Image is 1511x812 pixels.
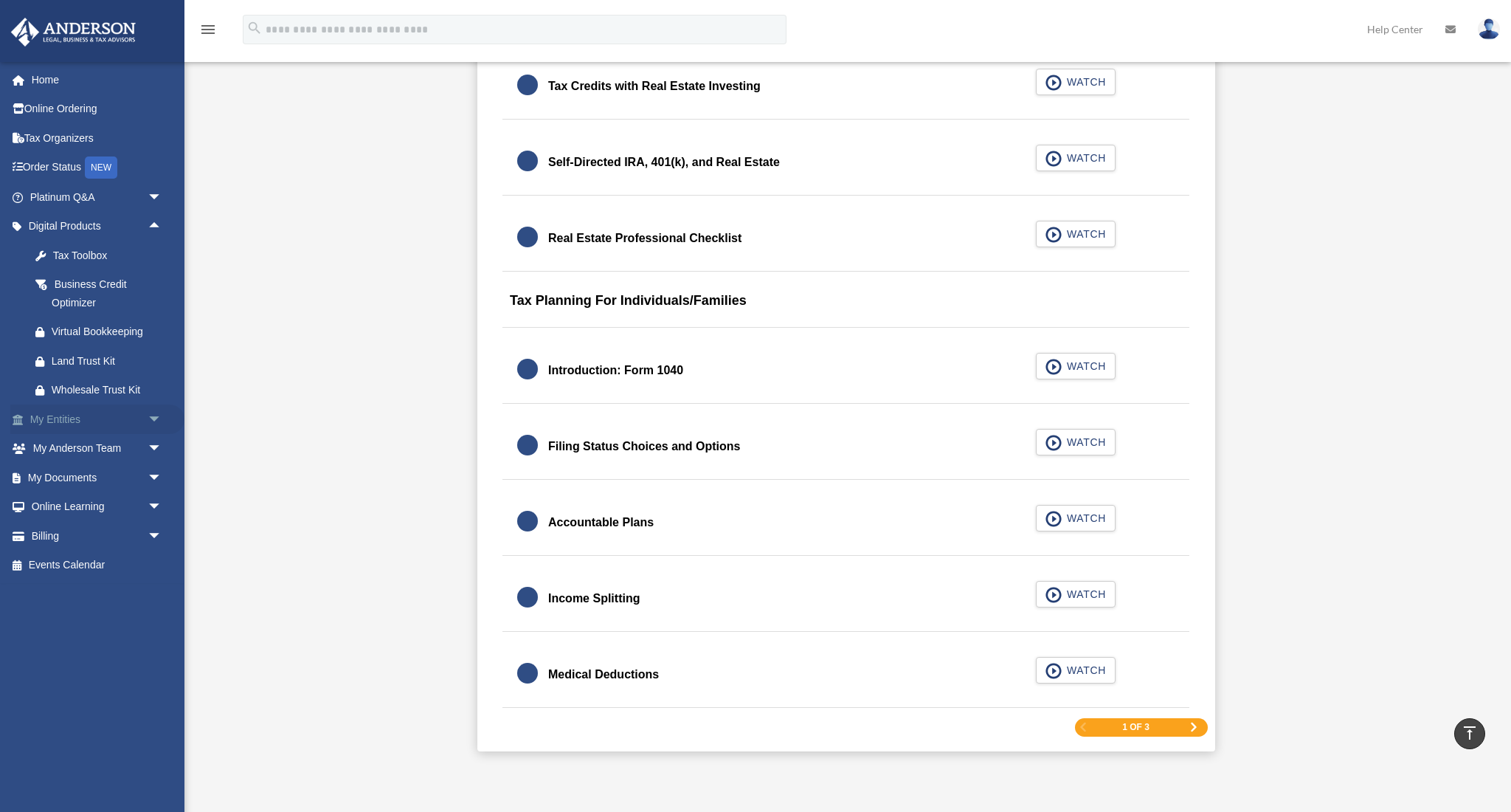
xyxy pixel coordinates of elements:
a: menu [199,26,217,38]
span: WATCH [1062,435,1106,450]
span: arrow_drop_down [148,463,177,493]
a: Next Page [1189,722,1198,732]
a: Real Estate Professional Checklist WATCH [517,221,1175,256]
a: Platinum Q&Aarrow_drop_down [10,182,184,212]
div: Tax Toolbox [52,247,166,265]
img: Anderson Advisors Platinum Portal [7,18,140,47]
span: WATCH [1062,151,1106,165]
span: WATCH [1062,663,1106,678]
img: User Pic [1478,18,1500,40]
span: arrow_drop_down [148,521,177,551]
span: arrow_drop_down [148,434,177,464]
button: WATCH [1036,429,1116,455]
div: Filing Status Choices and Options [548,436,740,457]
span: WATCH [1062,359,1106,374]
div: Income Splitting [548,588,640,609]
a: Tax Credits with Real Estate Investing WATCH [517,69,1175,104]
a: Filing Status Choices and Options WATCH [517,429,1175,464]
a: Accountable Plans WATCH [517,505,1175,540]
a: My Entitiesarrow_drop_down [10,405,184,434]
span: 1 of 3 [1122,723,1149,732]
div: Self-Directed IRA, 401(k), and Real Estate [548,152,780,173]
a: My Anderson Teamarrow_drop_down [10,434,184,464]
div: Medical Deductions [548,664,659,685]
div: Tax Planning For Individuals/Families [502,282,1189,328]
button: WATCH [1036,145,1116,171]
a: Home [10,65,184,94]
a: Self-Directed IRA, 401(k), and Real Estate WATCH [517,145,1175,180]
a: Order StatusNEW [10,153,184,183]
a: My Documentsarrow_drop_down [10,463,184,492]
a: Tax Toolbox [21,241,184,270]
button: WATCH [1036,581,1116,608]
a: Income Splitting WATCH [517,581,1175,616]
a: Virtual Bookkeeping [21,317,184,347]
span: WATCH [1062,511,1106,526]
div: Real Estate Professional Checklist [548,228,741,249]
span: arrow_drop_down [148,492,177,523]
span: arrow_drop_down [148,182,177,213]
i: vertical_align_top [1461,724,1479,742]
span: arrow_drop_down [148,405,177,435]
div: Introduction: Form 1040 [548,360,683,381]
a: Online Ordering [10,94,184,124]
a: Land Trust Kit [21,346,184,376]
span: WATCH [1062,587,1106,602]
span: WATCH [1062,227,1106,241]
button: WATCH [1036,353,1116,379]
i: menu [199,21,217,38]
a: Online Learningarrow_drop_down [10,492,184,522]
button: WATCH [1036,505,1116,531]
div: Wholesale Trust Kit [52,381,166,399]
a: Billingarrow_drop_down [10,521,184,551]
button: WATCH [1036,657,1116,684]
a: Business Credit Optimizer [21,270,184,317]
div: Land Trust Kit [52,352,166,371]
a: Medical Deductions WATCH [517,657,1175,692]
div: NEW [85,156,117,179]
div: Accountable Plans [548,512,654,533]
a: Introduction: Form 1040 WATCH [517,353,1175,388]
span: arrow_drop_up [148,212,177,242]
a: Wholesale Trust Kit [21,376,184,405]
div: Tax Credits with Real Estate Investing [548,76,761,97]
a: Events Calendar [10,551,184,580]
div: Business Credit Optimizer [52,275,166,312]
a: Digital Productsarrow_drop_up [10,212,184,241]
button: WATCH [1036,221,1116,247]
div: Virtual Bookkeeping [52,323,166,341]
button: WATCH [1036,69,1116,95]
a: Tax Organizers [10,123,184,153]
i: search [246,20,263,36]
span: WATCH [1062,75,1106,89]
a: vertical_align_top [1454,718,1485,749]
